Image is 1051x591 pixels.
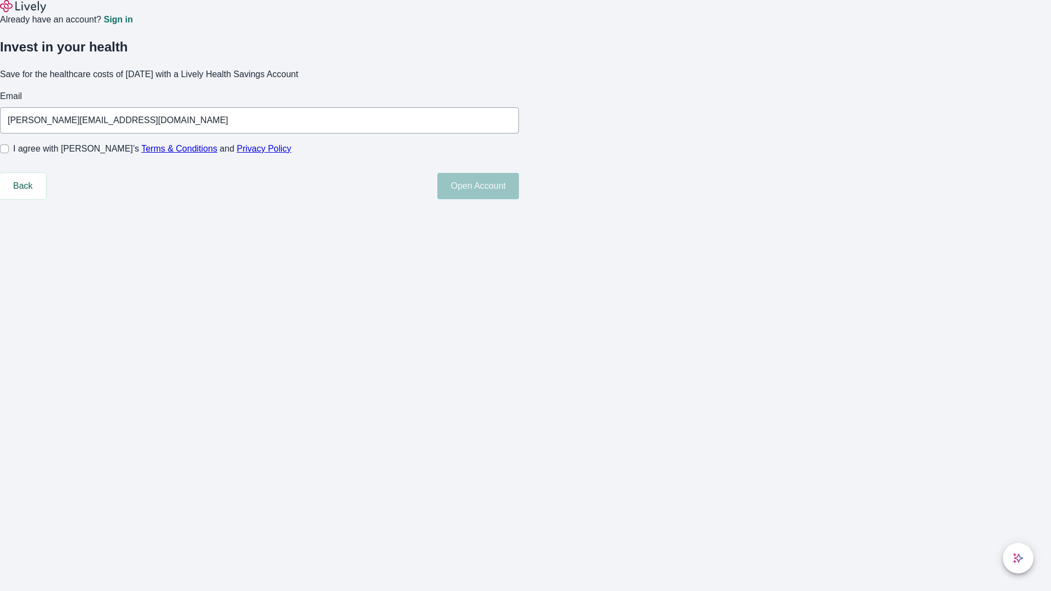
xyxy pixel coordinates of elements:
[1003,543,1033,573] button: chat
[103,15,132,24] a: Sign in
[13,142,291,155] span: I agree with [PERSON_NAME]’s and
[1013,553,1024,564] svg: Lively AI Assistant
[141,144,217,153] a: Terms & Conditions
[237,144,292,153] a: Privacy Policy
